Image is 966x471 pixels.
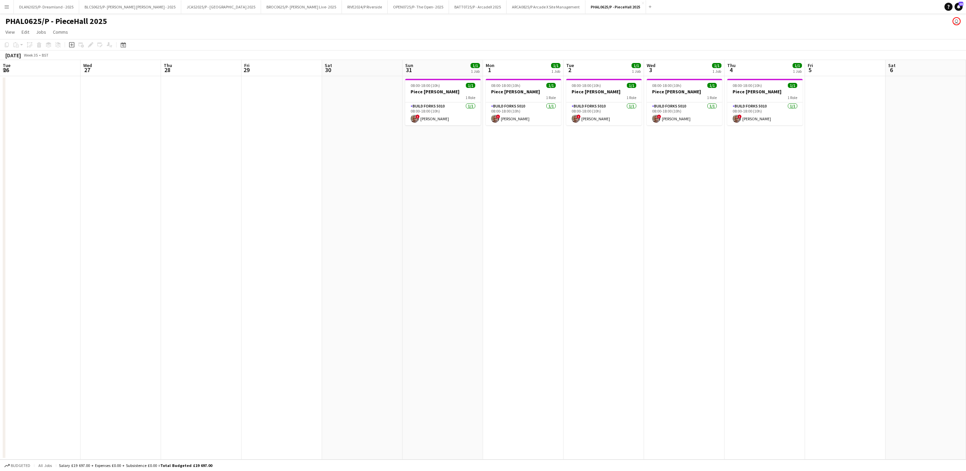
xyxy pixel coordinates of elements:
span: 1/1 [627,83,636,88]
span: 1 Role [787,95,797,100]
button: RIVE2024/P Riverside [342,0,388,13]
span: Jobs [36,29,46,35]
h3: Piece [PERSON_NAME] [405,89,481,95]
span: 1/1 [793,63,802,68]
app-job-card: 08:00-18:00 (10h)1/1Piece [PERSON_NAME]1 RoleBuild Forks 50101/108:00-18:00 (10h)![PERSON_NAME] [566,79,642,125]
button: BLCS0625/P- [PERSON_NAME] [PERSON_NAME] - 2025 [79,0,181,13]
span: 1/1 [788,83,797,88]
a: 16 [955,3,963,11]
span: 1/1 [471,63,480,68]
span: Comms [53,29,68,35]
span: 28 [163,66,172,74]
span: ! [657,115,661,119]
span: 1/1 [546,83,556,88]
h3: Piece [PERSON_NAME] [486,89,561,95]
span: 2 [565,66,574,74]
span: ! [738,115,742,119]
span: Fri [244,62,250,68]
span: 5 [807,66,813,74]
app-card-role: Build Forks 50101/108:00-18:00 (10h)![PERSON_NAME] [405,102,481,125]
span: Fri [808,62,813,68]
app-user-avatar: Natasha Kinsman [953,17,961,25]
span: 1 [485,66,494,74]
div: 1 Job [712,69,721,74]
span: 08:00-18:00 (10h) [411,83,440,88]
h3: Piece [PERSON_NAME] [566,89,642,95]
span: 1 Role [546,95,556,100]
span: Tue [3,62,10,68]
span: Wed [83,62,92,68]
button: PHAL0625/P - PieceHall 2025 [585,0,646,13]
span: All jobs [37,463,53,468]
div: 1 Job [793,69,802,74]
a: View [3,28,18,36]
span: ! [496,115,500,119]
app-job-card: 08:00-18:00 (10h)1/1Piece [PERSON_NAME]1 RoleBuild Forks 50101/108:00-18:00 (10h)![PERSON_NAME] [647,79,722,125]
span: Week 35 [22,53,39,58]
h3: Piece [PERSON_NAME] [727,89,803,95]
h3: Piece [PERSON_NAME] [647,89,722,95]
span: ! [577,115,581,119]
div: 1 Job [471,69,480,74]
app-card-role: Build Forks 50101/108:00-18:00 (10h)![PERSON_NAME] [727,102,803,125]
span: Sat [325,62,332,68]
div: 1 Job [632,69,641,74]
h1: PHAL0625/P - PieceHall 2025 [5,16,107,26]
span: Total Budgeted £19 697.00 [160,463,212,468]
span: 1/1 [712,63,721,68]
span: Edit [22,29,29,35]
a: Edit [19,28,32,36]
span: Mon [486,62,494,68]
span: 16 [959,2,963,6]
span: 08:00-18:00 (10h) [652,83,681,88]
span: 29 [243,66,250,74]
span: 4 [726,66,736,74]
a: Jobs [33,28,49,36]
div: Salary £19 697.00 + Expenses £0.00 + Subsistence £0.00 = [59,463,212,468]
span: 26 [2,66,10,74]
span: Sat [888,62,896,68]
div: BST [42,53,49,58]
span: 31 [404,66,413,74]
button: Budgeted [3,462,31,469]
span: View [5,29,15,35]
app-job-card: 08:00-18:00 (10h)1/1Piece [PERSON_NAME]1 RoleBuild Forks 50101/108:00-18:00 (10h)![PERSON_NAME] [405,79,481,125]
button: OPEN0725/P- The Open- 2025 [388,0,449,13]
button: DLAN2025/P- Dreamland - 2025 [14,0,79,13]
span: 6 [887,66,896,74]
span: Budgeted [11,463,30,468]
div: [DATE] [5,52,21,59]
span: 08:00-18:00 (10h) [572,83,601,88]
button: ARCA0825/P Arcade X Site Management [507,0,585,13]
span: 1/1 [551,63,560,68]
app-card-role: Build Forks 50101/108:00-18:00 (10h)![PERSON_NAME] [647,102,722,125]
app-job-card: 08:00-18:00 (10h)1/1Piece [PERSON_NAME]1 RoleBuild Forks 50101/108:00-18:00 (10h)![PERSON_NAME] [486,79,561,125]
span: ! [416,115,420,119]
span: 1 Role [465,95,475,100]
span: 08:00-18:00 (10h) [733,83,762,88]
span: 1 Role [707,95,717,100]
span: Wed [647,62,655,68]
span: 3 [646,66,655,74]
span: Tue [566,62,574,68]
span: Sun [405,62,413,68]
app-job-card: 08:00-18:00 (10h)1/1Piece [PERSON_NAME]1 RoleBuild Forks 50101/108:00-18:00 (10h)![PERSON_NAME] [727,79,803,125]
div: 1 Job [551,69,560,74]
a: Comms [50,28,71,36]
button: BATT0725/P - ArcadeX 2025 [449,0,507,13]
span: 1/1 [632,63,641,68]
button: BROC0625/P- [PERSON_NAME] Live- 2025 [261,0,342,13]
span: Thu [164,62,172,68]
span: 1/1 [466,83,475,88]
span: 30 [324,66,332,74]
span: 27 [82,66,92,74]
button: JCAS2025/P - [GEOGRAPHIC_DATA] 2025 [181,0,261,13]
app-card-role: Build Forks 50101/108:00-18:00 (10h)![PERSON_NAME] [566,102,642,125]
span: Thu [727,62,736,68]
app-card-role: Build Forks 50101/108:00-18:00 (10h)![PERSON_NAME] [486,102,561,125]
span: 1/1 [707,83,717,88]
